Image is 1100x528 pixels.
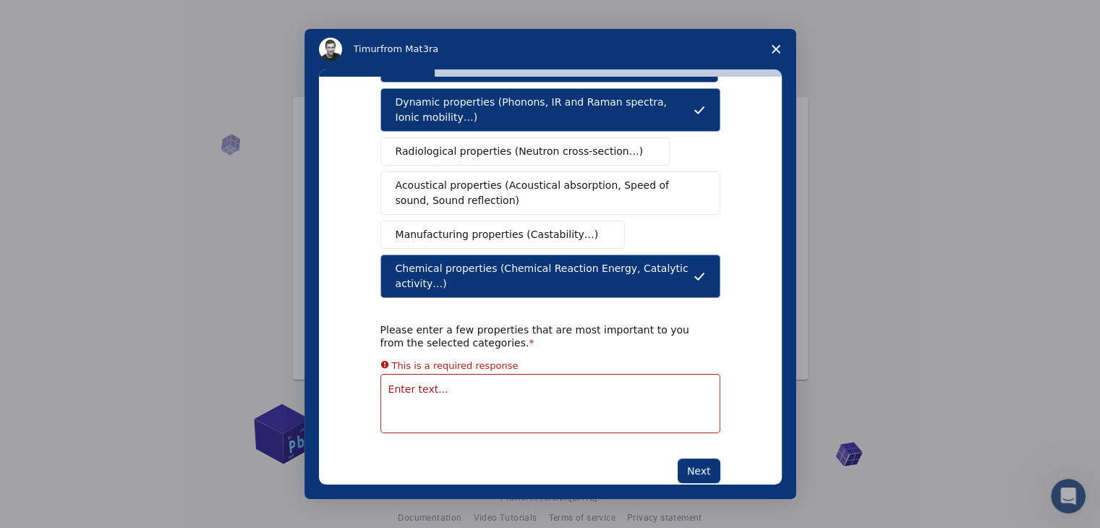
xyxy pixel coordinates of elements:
span: Radiological properties (Neutron cross-section…) [396,144,644,159]
span: Chemical properties (Chemical Reaction Energy, Catalytic activity…) [396,261,694,291]
button: Manufacturing properties (Castability…) [380,221,626,249]
textarea: Enter text... [380,374,720,433]
span: Timur [354,43,380,54]
button: Dynamic properties (Phonons, IR and Raman spectra, Ionic mobility…) [380,88,720,132]
span: Acoustical properties (Acoustical absorption, Speed of sound, Sound reflection) [396,178,696,208]
img: Profile image for Timur [319,38,342,61]
span: Dynamic properties (Phonons, IR and Raman spectra, Ionic mobility…) [396,95,694,125]
button: Radiological properties (Neutron cross-section…) [380,137,670,166]
div: This is a required response [392,357,519,373]
button: Acoustical properties (Acoustical absorption, Speed of sound, Sound reflection) [380,171,720,215]
div: Please enter a few properties that are most important to you from the selected categories. [380,323,699,349]
span: Manufacturing properties (Castability…) [396,227,599,242]
span: from Mat3ra [380,43,438,54]
button: Chemical properties (Chemical Reaction Energy, Catalytic activity…) [380,255,720,298]
button: Next [678,459,720,483]
span: Support [29,10,81,23]
span: Close survey [756,29,796,69]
